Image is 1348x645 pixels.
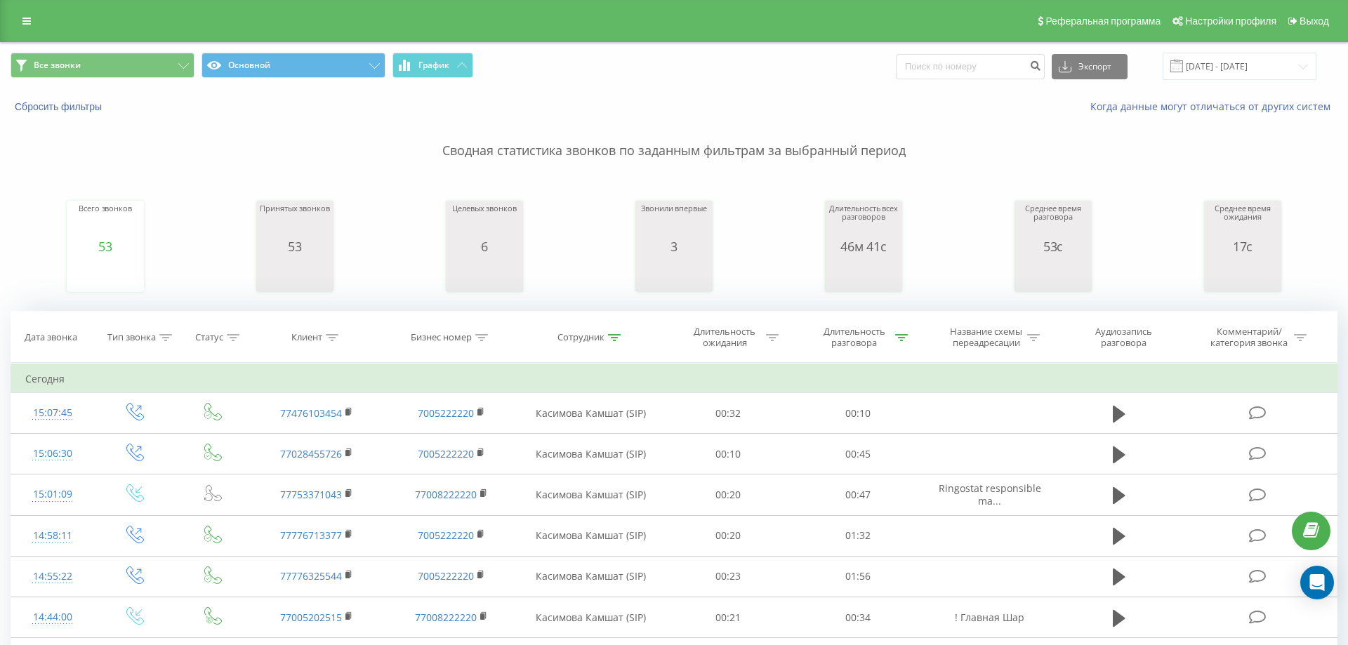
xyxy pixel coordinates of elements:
[418,569,474,583] a: 7005222220
[415,611,477,624] a: 77008222220
[411,332,472,344] div: Бизнес номер
[25,332,77,344] div: Дата звонка
[34,60,81,71] span: Все звонки
[280,528,342,542] a: 77776713377
[25,563,80,590] div: 14:55:22
[793,474,922,515] td: 00:47
[1208,204,1278,239] div: Среднее время ожидания
[1208,239,1278,253] div: 17с
[25,440,80,467] div: 15:06:30
[11,365,1337,393] td: Сегодня
[557,332,604,344] div: Сотрудник
[663,515,793,556] td: 00:20
[418,528,474,542] a: 7005222220
[663,556,793,597] td: 00:23
[452,204,516,239] div: Целевых звонков
[1045,15,1161,27] span: Реферальная программа
[817,326,892,350] div: Длительность разговора
[518,515,663,556] td: Касимова Камшат (SIP)
[79,239,132,253] div: 53
[663,597,793,638] td: 00:21
[518,597,663,638] td: Касимова Камшат (SIP)
[896,54,1045,79] input: Поиск по номеру
[79,204,132,239] div: Всего звонков
[25,481,80,508] div: 15:01:09
[25,399,80,427] div: 15:07:45
[793,515,922,556] td: 01:32
[1208,326,1290,350] div: Комментарий/категория звонка
[828,239,899,253] div: 46м 41с
[939,481,1041,507] span: Ringostat responsible ma...
[793,434,922,474] td: 00:45
[1300,566,1334,599] div: Open Intercom Messenger
[280,488,342,501] a: 77753371043
[418,60,449,70] span: График
[1185,15,1276,27] span: Настройки профиля
[11,53,194,78] button: Все звонки
[793,556,922,597] td: 01:56
[518,474,663,515] td: Касимова Камшат (SIP)
[828,204,899,239] div: Длительность всех разговоров
[280,447,342,460] a: 77028455726
[1052,54,1128,79] button: Экспорт
[518,393,663,434] td: Касимова Камшат (SIP)
[280,406,342,420] a: 77476103454
[663,393,793,434] td: 00:32
[25,604,80,631] div: 14:44:00
[260,239,329,253] div: 53
[418,447,474,460] a: 7005222220
[452,239,516,253] div: 6
[280,611,342,624] a: 77005202515
[949,326,1024,350] div: Название схемы переадресации
[1078,326,1170,350] div: Аудиозапись разговора
[1018,204,1088,239] div: Среднее время разговора
[11,100,109,113] button: Сбросить фильтры
[1300,15,1329,27] span: Выход
[793,393,922,434] td: 00:10
[641,204,706,239] div: Звонили впервые
[195,332,223,344] div: Статус
[663,434,793,474] td: 00:10
[392,53,473,78] button: График
[291,332,322,344] div: Клиент
[518,434,663,474] td: Касимова Камшат (SIP)
[793,597,922,638] td: 00:34
[1090,100,1337,113] a: Когда данные могут отличаться от других систем
[107,332,156,344] div: Тип звонка
[418,406,474,420] a: 7005222220
[11,114,1337,160] p: Сводная статистика звонков по заданным фильтрам за выбранный период
[415,488,477,501] a: 77008222220
[1018,239,1088,253] div: 53с
[663,474,793,515] td: 00:20
[923,597,1057,638] td: ! Главная Шар
[518,556,663,597] td: Касимова Камшат (SIP)
[687,326,762,350] div: Длительность ожидания
[260,204,329,239] div: Принятых звонков
[641,239,706,253] div: 3
[201,53,385,78] button: Основной
[280,569,342,583] a: 77776325544
[25,522,80,550] div: 14:58:11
